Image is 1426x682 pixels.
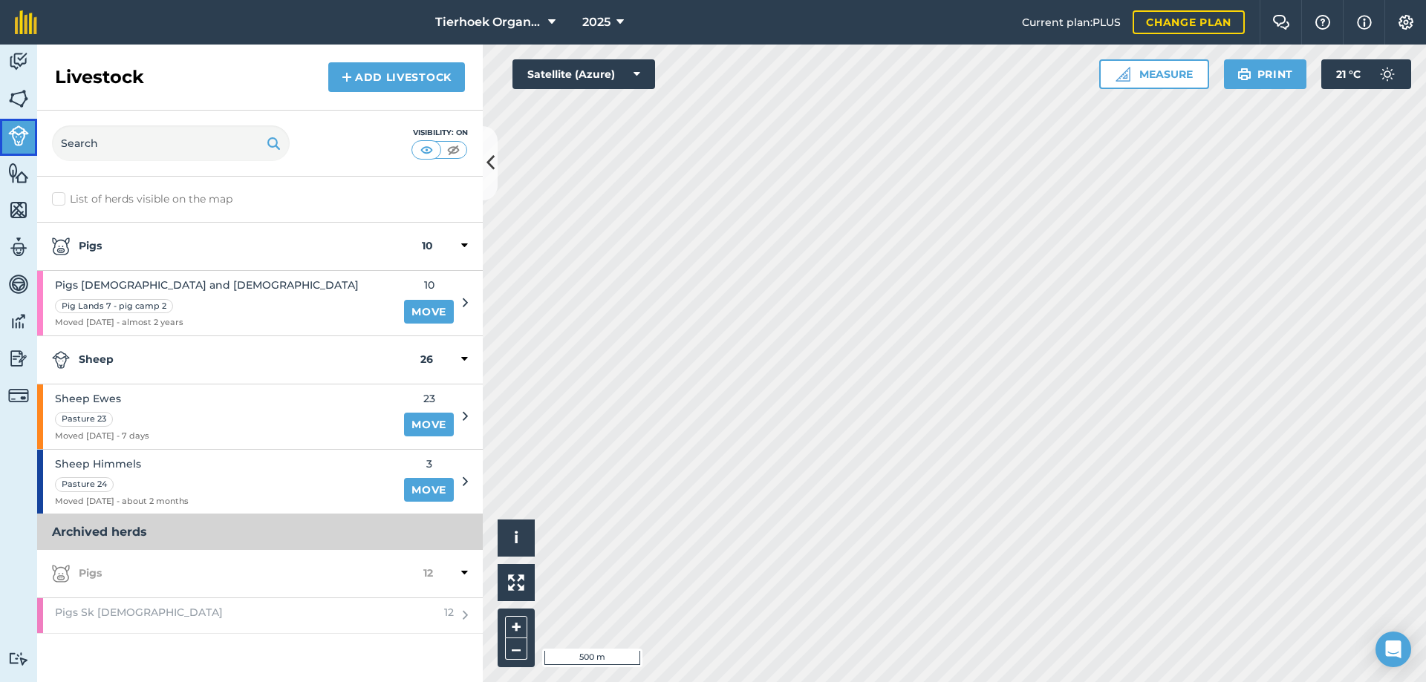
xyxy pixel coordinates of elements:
img: svg+xml;base64,PHN2ZyB4bWxucz0iaHR0cDovL3d3dy53My5vcmcvMjAwMC9zdmciIHdpZHRoPSIxOSIgaGVpZ2h0PSIyNC... [1237,65,1251,83]
span: Current plan : PLUS [1022,14,1121,30]
button: 21 °C [1321,59,1411,89]
img: Ruler icon [1116,67,1130,82]
img: svg+xml;base64,PHN2ZyB4bWxucz0iaHR0cDovL3d3dy53My5vcmcvMjAwMC9zdmciIHdpZHRoPSIxNCIgaGVpZ2h0PSIyNC... [342,68,352,86]
div: Open Intercom Messenger [1375,632,1411,667]
span: Sheep Himmels [55,456,189,472]
button: Print [1224,59,1307,89]
strong: Pigs [52,565,423,583]
img: svg+xml;base64,PHN2ZyB4bWxucz0iaHR0cDovL3d3dy53My5vcmcvMjAwMC9zdmciIHdpZHRoPSI1NiIgaGVpZ2h0PSI2MC... [8,88,29,110]
button: Satellite (Azure) [512,59,655,89]
a: Move [404,413,454,436]
img: svg+xml;base64,PD94bWwgdmVyc2lvbj0iMS4wIiBlbmNvZGluZz0idXRmLTgiPz4KPCEtLSBHZW5lcmF0b3I6IEFkb2JlIE... [8,310,29,332]
a: Change plan [1133,10,1245,34]
span: i [514,528,518,547]
img: svg+xml;base64,PD94bWwgdmVyc2lvbj0iMS4wIiBlbmNvZGluZz0idXRmLTgiPz4KPCEtLSBHZW5lcmF0b3I6IEFkb2JlIE... [8,236,29,258]
a: Move [404,300,454,324]
img: svg+xml;base64,PD94bWwgdmVyc2lvbj0iMS4wIiBlbmNvZGluZz0idXRmLTgiPz4KPCEtLSBHZW5lcmF0b3I6IEFkb2JlIE... [8,125,29,146]
span: Sheep Ewes [55,390,149,407]
a: Add Livestock [328,62,465,92]
img: svg+xml;base64,PD94bWwgdmVyc2lvbj0iMS4wIiBlbmNvZGluZz0idXRmLTgiPz4KPCEtLSBHZW5lcmF0b3I6IEFkb2JlIE... [8,347,29,370]
img: svg+xml;base64,PHN2ZyB4bWxucz0iaHR0cDovL3d3dy53My5vcmcvMjAwMC9zdmciIHdpZHRoPSI1MCIgaGVpZ2h0PSI0MC... [417,142,436,157]
img: svg+xml;base64,PHN2ZyB4bWxucz0iaHR0cDovL3d3dy53My5vcmcvMjAwMC9zdmciIHdpZHRoPSIxNyIgaGVpZ2h0PSIxNy... [1357,13,1372,31]
img: Two speech bubbles overlapping with the left bubble in the forefront [1272,15,1290,30]
div: Visibility: On [411,127,468,139]
a: Move [404,478,454,502]
img: svg+xml;base64,PD94bWwgdmVyc2lvbj0iMS4wIiBlbmNvZGluZz0idXRmLTgiPz4KPCEtLSBHZW5lcmF0b3I6IEFkb2JlIE... [52,237,70,255]
strong: Pigs [52,237,422,255]
img: svg+xml;base64,PD94bWwgdmVyc2lvbj0iMS4wIiBlbmNvZGluZz0idXRmLTgiPz4KPCEtLSBHZW5lcmF0b3I6IEFkb2JlIE... [8,385,29,406]
a: Sheep EwesPasture 23Moved [DATE] - 7 days [37,384,395,449]
img: A question mark icon [1314,15,1332,30]
img: svg+xml;base64,PD94bWwgdmVyc2lvbj0iMS4wIiBlbmNvZGluZz0idXRmLTgiPz4KPCEtLSBHZW5lcmF0b3I6IEFkb2JlIE... [52,565,70,583]
button: i [498,519,535,557]
strong: 12 [423,565,433,583]
a: Sheep HimmelsPasture 24Moved [DATE] - about 2 months [37,450,395,514]
span: Pigs Sk [DEMOGRAPHIC_DATA] [55,604,223,620]
div: Pig Lands 7 - pig camp 2 [55,299,173,314]
span: 21 ° C [1336,59,1361,89]
button: Measure [1099,59,1209,89]
span: 3 [404,456,454,472]
span: 10 [404,277,454,293]
img: svg+xml;base64,PD94bWwgdmVyc2lvbj0iMS4wIiBlbmNvZGluZz0idXRmLTgiPz4KPCEtLSBHZW5lcmF0b3I6IEFkb2JlIE... [1373,59,1402,89]
img: svg+xml;base64,PD94bWwgdmVyc2lvbj0iMS4wIiBlbmNvZGluZz0idXRmLTgiPz4KPCEtLSBHZW5lcmF0b3I6IEFkb2JlIE... [52,351,70,369]
strong: 26 [420,351,433,369]
img: svg+xml;base64,PHN2ZyB4bWxucz0iaHR0cDovL3d3dy53My5vcmcvMjAwMC9zdmciIHdpZHRoPSIxOSIgaGVpZ2h0PSIyNC... [267,134,281,152]
span: Moved [DATE] - almost 2 years [55,316,359,329]
img: A cog icon [1397,15,1415,30]
button: – [505,638,527,660]
img: svg+xml;base64,PHN2ZyB4bWxucz0iaHR0cDovL3d3dy53My5vcmcvMjAwMC9zdmciIHdpZHRoPSI1NiIgaGVpZ2h0PSI2MC... [8,199,29,221]
span: 23 [404,390,454,407]
img: Four arrows, one pointing top left, one top right, one bottom right and the last bottom left [508,574,524,591]
span: 12 [444,604,454,620]
strong: Sheep [52,351,420,369]
span: 2025 [582,13,611,31]
a: Pigs [DEMOGRAPHIC_DATA] and [DEMOGRAPHIC_DATA]Pig Lands 7 - pig camp 2Moved [DATE] - almost 2 years [37,271,395,335]
strong: 10 [422,237,433,255]
span: Moved [DATE] - about 2 months [55,495,189,508]
button: + [505,616,527,638]
img: svg+xml;base64,PD94bWwgdmVyc2lvbj0iMS4wIiBlbmNvZGluZz0idXRmLTgiPz4KPCEtLSBHZW5lcmF0b3I6IEFkb2JlIE... [8,652,29,666]
h3: Archived herds [37,514,483,550]
img: svg+xml;base64,PHN2ZyB4bWxucz0iaHR0cDovL3d3dy53My5vcmcvMjAwMC9zdmciIHdpZHRoPSI1NiIgaGVpZ2h0PSI2MC... [8,162,29,184]
span: Pigs [DEMOGRAPHIC_DATA] and [DEMOGRAPHIC_DATA] [55,277,359,293]
img: svg+xml;base64,PD94bWwgdmVyc2lvbj0iMS4wIiBlbmNvZGluZz0idXRmLTgiPz4KPCEtLSBHZW5lcmF0b3I6IEFkb2JlIE... [8,50,29,73]
a: Pigs Sk [DEMOGRAPHIC_DATA] [37,598,435,632]
img: fieldmargin Logo [15,10,37,34]
label: List of herds visible on the map [52,191,468,207]
div: Pasture 24 [55,477,114,492]
input: Search [52,125,290,161]
img: svg+xml;base64,PHN2ZyB4bWxucz0iaHR0cDovL3d3dy53My5vcmcvMjAwMC9zdmciIHdpZHRoPSI1MCIgaGVpZ2h0PSI0MC... [444,142,463,157]
span: Moved [DATE] - 7 days [55,430,149,443]
span: Tierhoek Organic Farm [435,13,542,31]
h2: Livestock [55,65,144,89]
img: svg+xml;base64,PD94bWwgdmVyc2lvbj0iMS4wIiBlbmNvZGluZz0idXRmLTgiPz4KPCEtLSBHZW5lcmF0b3I6IEFkb2JlIE... [8,273,29,295]
div: Pasture 23 [55,412,113,427]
